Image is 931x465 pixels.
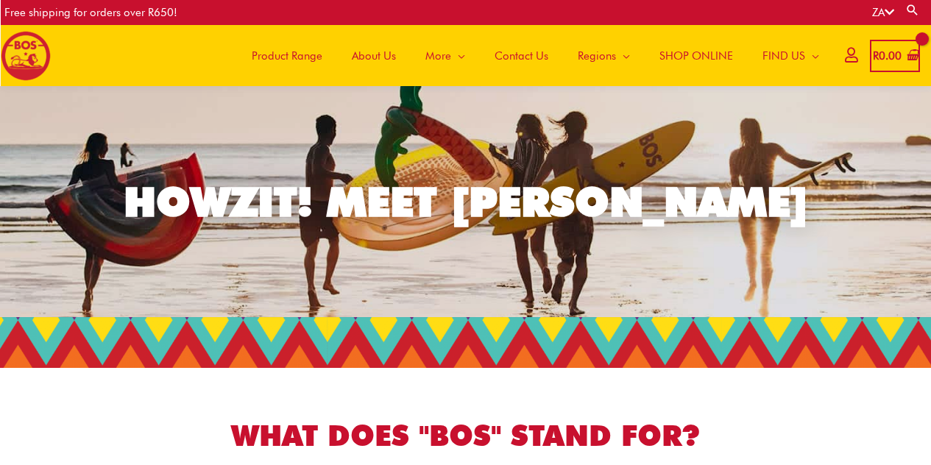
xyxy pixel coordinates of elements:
[237,25,337,86] a: Product Range
[495,34,548,78] span: Contact Us
[1,31,51,81] img: BOS logo finals-200px
[563,25,645,86] a: Regions
[425,34,451,78] span: More
[870,40,920,73] a: View Shopping Cart, empty
[872,6,894,19] a: ZA
[252,34,322,78] span: Product Range
[124,182,808,222] div: HOWZIT! MEET [PERSON_NAME]
[54,416,878,456] h1: WHAT DOES "BOS" STAND FOR?
[873,49,879,63] span: R
[480,25,563,86] a: Contact Us
[352,34,396,78] span: About Us
[411,25,480,86] a: More
[578,34,616,78] span: Regions
[905,3,920,17] a: Search button
[762,34,805,78] span: FIND US
[226,25,834,86] nav: Site Navigation
[659,34,733,78] span: SHOP ONLINE
[873,49,902,63] bdi: 0.00
[645,25,748,86] a: SHOP ONLINE
[337,25,411,86] a: About Us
